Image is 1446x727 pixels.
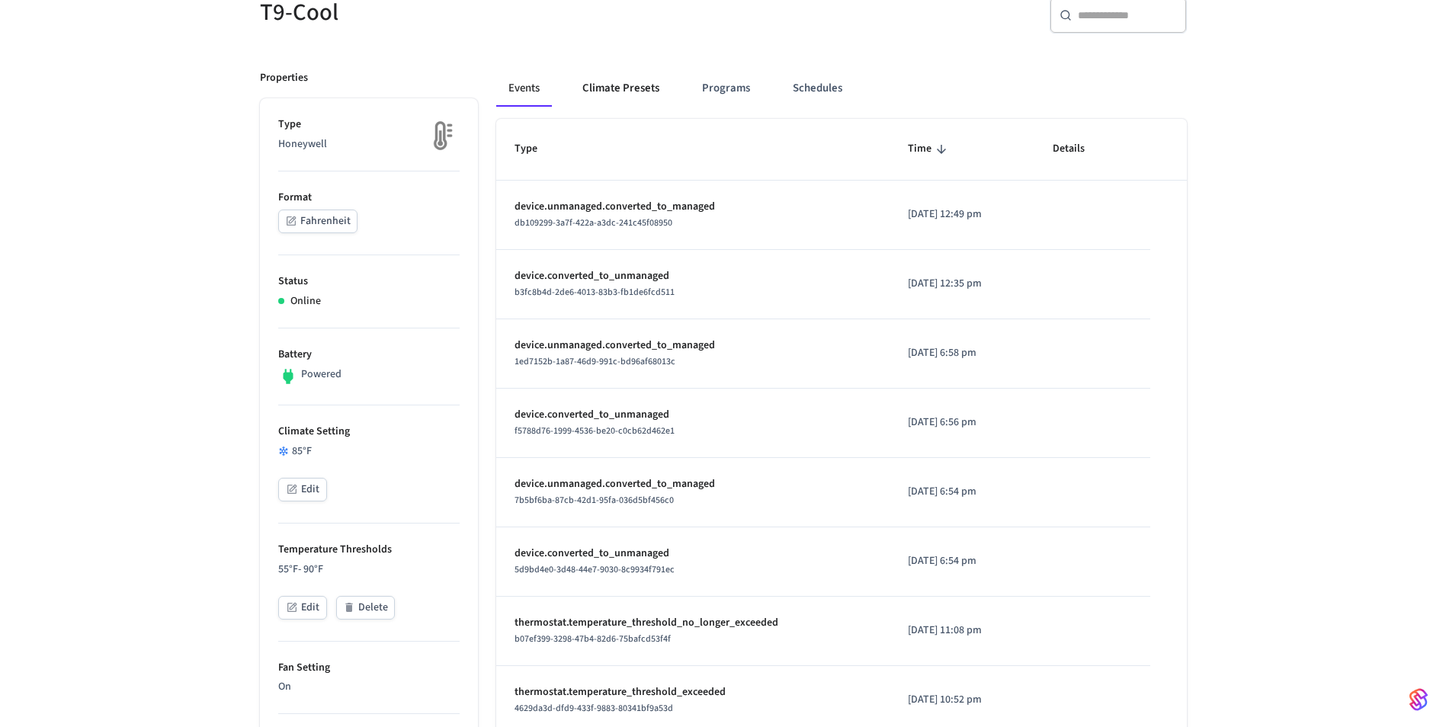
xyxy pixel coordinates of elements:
span: f5788d76-1999-4536-be20-c0cb62d462e1 [515,424,675,437]
p: [DATE] 12:49 pm [908,207,1016,223]
p: device.unmanaged.converted_to_managed [515,199,871,215]
p: Battery [278,347,460,363]
p: Climate Setting [278,424,460,440]
span: Type [515,137,557,161]
button: Events [496,70,552,107]
p: device.converted_to_unmanaged [515,546,871,562]
img: thermostat_fallback [422,117,460,155]
span: db109299-3a7f-422a-a3dc-241c45f08950 [515,216,672,229]
p: Type [278,117,460,133]
p: device.unmanaged.converted_to_managed [515,338,871,354]
p: Format [278,190,460,206]
p: 55 °F - 90 °F [278,562,460,578]
p: Powered [301,367,341,383]
p: [DATE] 11:08 pm [908,623,1016,639]
button: Climate Presets [570,70,672,107]
p: [DATE] 10:52 pm [908,692,1016,708]
p: device.converted_to_unmanaged [515,407,871,423]
p: On [278,679,460,695]
p: [DATE] 6:58 pm [908,345,1016,361]
button: Schedules [781,70,854,107]
span: 1ed7152b-1a87-46d9-991c-bd96af68013c [515,355,675,368]
p: thermostat.temperature_threshold_exceeded [515,684,871,700]
span: 5d9bd4e0-3d48-44e7-9030-8c9934f791ec [515,563,675,576]
span: 4629da3d-dfd9-433f-9883-80341bf9a53d [515,702,673,715]
p: [DATE] 12:35 pm [908,276,1016,292]
p: Honeywell [278,136,460,152]
p: Properties [260,70,308,86]
p: Temperature Thresholds [278,542,460,558]
button: Fahrenheit [278,210,357,233]
span: Details [1053,137,1105,161]
p: Status [278,274,460,290]
img: SeamLogoGradient.69752ec5.svg [1409,687,1428,712]
button: Delete [336,596,395,620]
button: Programs [690,70,762,107]
p: Fan Setting [278,660,460,676]
p: device.converted_to_unmanaged [515,268,871,284]
span: b3fc8b4d-2de6-4013-83b3-fb1de6fcd511 [515,286,675,299]
p: device.unmanaged.converted_to_managed [515,476,871,492]
p: Online [290,293,321,309]
p: [DATE] 6:56 pm [908,415,1016,431]
button: Edit [278,596,327,620]
p: [DATE] 6:54 pm [908,553,1016,569]
span: b07ef399-3298-47b4-82d6-75bafcd53f4f [515,633,671,645]
p: thermostat.temperature_threshold_no_longer_exceeded [515,615,871,631]
div: 85 °F [278,444,460,460]
span: 7b5bf6ba-87cb-42d1-95fa-036d5bf456c0 [515,494,674,507]
p: [DATE] 6:54 pm [908,484,1016,500]
button: Edit [278,478,327,501]
span: Time [908,137,951,161]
